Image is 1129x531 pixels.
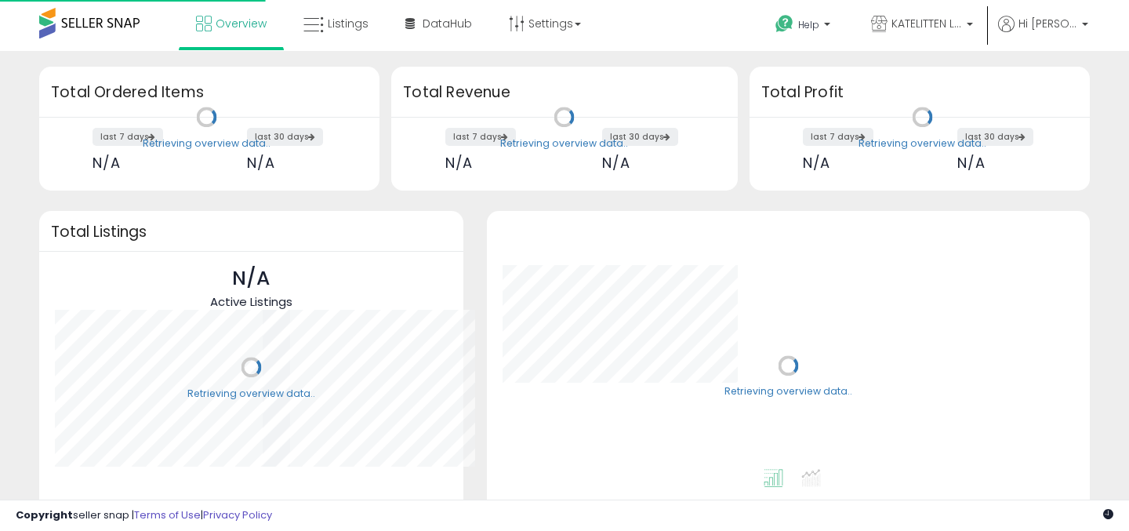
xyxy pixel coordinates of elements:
span: KATELITTEN LLC [891,16,962,31]
div: Retrieving overview data.. [859,136,986,151]
i: Get Help [775,14,794,34]
strong: Copyright [16,507,73,522]
a: Help [763,2,846,51]
div: Retrieving overview data.. [724,385,852,399]
span: Listings [328,16,368,31]
span: Overview [216,16,267,31]
div: Retrieving overview data.. [143,136,270,151]
div: seller snap | | [16,508,272,523]
a: Hi [PERSON_NAME] [998,16,1088,51]
div: Retrieving overview data.. [500,136,628,151]
span: Help [798,18,819,31]
div: Retrieving overview data.. [187,387,315,401]
span: DataHub [423,16,472,31]
span: Hi [PERSON_NAME] [1018,16,1077,31]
